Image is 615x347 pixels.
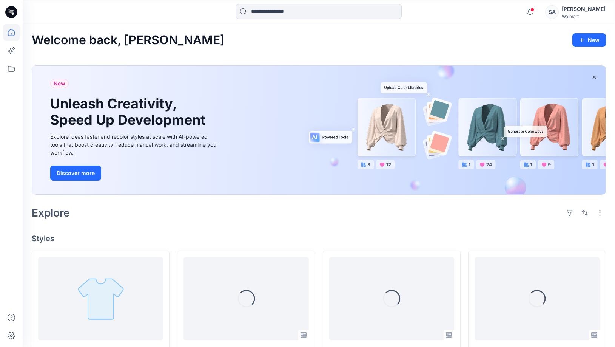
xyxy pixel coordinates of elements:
[32,33,225,47] h2: Welcome back, [PERSON_NAME]
[50,133,220,156] div: Explore ideas faster and recolor styles at scale with AI-powered tools that boost creativity, red...
[562,5,606,14] div: [PERSON_NAME]
[50,166,101,181] button: Discover more
[54,79,65,88] span: New
[50,96,209,128] h1: Unleash Creativity, Speed Up Development
[545,5,559,19] div: SA
[38,257,163,340] a: 017048_SLEEP_CAMI_DRESS
[32,207,70,219] h2: Explore
[50,166,220,181] a: Discover more
[562,14,606,19] div: Walmart
[32,234,606,243] h4: Styles
[572,33,606,47] button: New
